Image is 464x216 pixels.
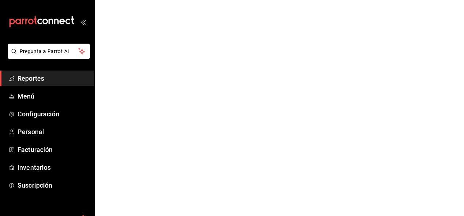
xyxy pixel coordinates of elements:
[18,128,44,136] font: Personal
[18,75,44,82] font: Reportes
[18,164,51,171] font: Inventarios
[18,92,35,100] font: Menú
[5,53,90,60] a: Pregunta a Parrot AI
[18,146,53,153] font: Facturación
[8,44,90,59] button: Pregunta a Parrot AI
[80,19,86,25] button: open_drawer_menu
[18,110,59,118] font: Configuración
[20,48,78,55] span: Pregunta a Parrot AI
[18,181,52,189] font: Suscripción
